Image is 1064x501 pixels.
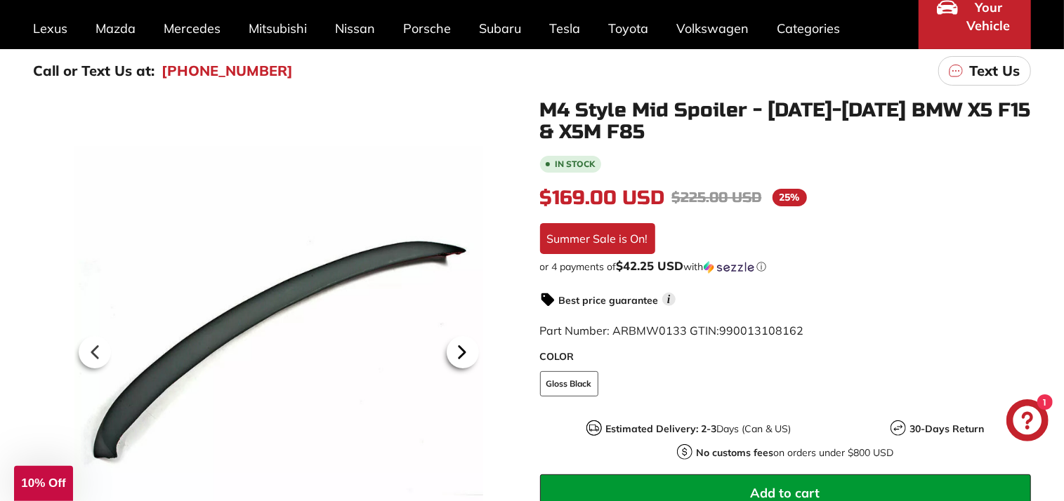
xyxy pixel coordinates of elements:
div: or 4 payments of$42.25 USDwithSezzle Click to learn more about Sezzle [540,260,1031,274]
span: $42.25 USD [617,258,684,273]
div: 10% Off [14,466,73,501]
p: Text Us [970,60,1020,81]
span: 25% [773,189,807,206]
a: Categories [763,8,855,49]
div: Summer Sale is On! [540,223,655,254]
a: Mazda [82,8,150,49]
span: Part Number: ARBMW0133 GTIN: [540,323,804,338]
span: 10% Off [21,476,65,490]
a: Lexus [20,8,82,49]
a: Mercedes [150,8,235,49]
span: $169.00 USD [540,186,665,210]
strong: Best price guarantee [559,294,659,307]
h1: M4 Style Mid Spoiler - [DATE]-[DATE] BMW X5 F15 & X5M F85 [540,100,1031,143]
a: Volkswagen [663,8,763,49]
a: Toyota [595,8,663,49]
a: Nissan [322,8,390,49]
b: In stock [556,160,596,168]
img: Sezzle [704,261,754,274]
span: Add to cart [751,485,820,501]
strong: 30-Days Return [909,422,984,435]
label: COLOR [540,349,1031,364]
inbox-online-store-chat: Shopify online store chat [1002,399,1053,445]
a: Tesla [536,8,595,49]
a: Text Us [938,56,1031,86]
p: Days (Can & US) [605,422,791,436]
strong: Estimated Delivery: 2-3 [605,422,716,435]
p: Call or Text Us at: [34,60,155,81]
span: 990013108162 [720,323,804,338]
span: $225.00 USD [672,189,762,206]
p: on orders under $800 USD [696,446,893,460]
strong: No customs fees [696,446,773,459]
div: or 4 payments of with [540,260,1031,274]
a: Porsche [390,8,466,49]
a: Subaru [466,8,536,49]
a: [PHONE_NUMBER] [162,60,294,81]
span: i [662,293,676,306]
a: Mitsubishi [235,8,322,49]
